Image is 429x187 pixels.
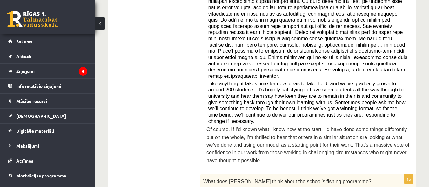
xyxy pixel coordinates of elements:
legend: Informatīvie ziņojumi [16,79,87,93]
span: [DEMOGRAPHIC_DATA] [16,113,66,119]
a: Aktuāli [8,49,87,63]
a: Maksājumi [8,138,87,153]
legend: Ziņojumi [16,64,87,78]
span: Atzīmes [16,158,33,164]
a: Mācību resursi [8,94,87,108]
span: What does [PERSON_NAME] think about the school’s fishing programme? [203,179,372,184]
i: 6 [79,67,87,76]
a: Rīgas 1. Tālmācības vidusskola [7,11,58,27]
span: Of course, If I’d known what I know now at the start, I’d have done some things differently but o... [206,127,409,163]
a: Sākums [8,34,87,49]
span: Aktuāli [16,53,31,59]
span: Motivācijas programma [16,173,66,178]
a: Motivācijas programma [8,168,87,183]
a: Ziņojumi6 [8,64,87,78]
span: Mācību resursi [16,98,47,104]
span: Sākums [16,38,32,44]
a: Atzīmes [8,153,87,168]
p: 1p [404,174,413,184]
a: Informatīvie ziņojumi [8,79,87,93]
a: Digitālie materiāli [8,124,87,138]
span: Like anything, it takes time for new ideas to take hold, and we’ve gradually grown to around 200 ... [208,81,406,124]
a: [DEMOGRAPHIC_DATA] [8,109,87,123]
legend: Maksājumi [16,138,87,153]
span: Digitālie materiāli [16,128,54,134]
